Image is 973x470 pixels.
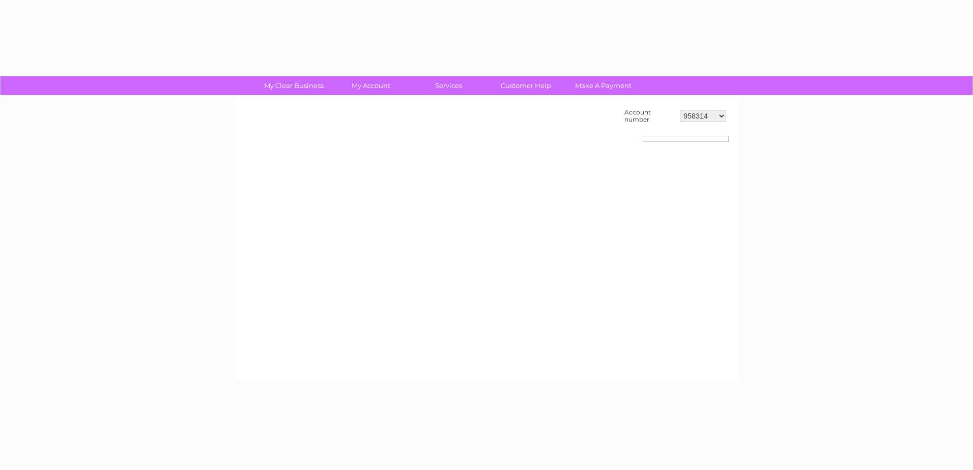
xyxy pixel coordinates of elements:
a: Customer Help [484,76,568,95]
a: Services [407,76,491,95]
td: Account number [622,106,677,126]
a: Make A Payment [561,76,645,95]
a: My Clear Business [252,76,336,95]
a: My Account [329,76,413,95]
